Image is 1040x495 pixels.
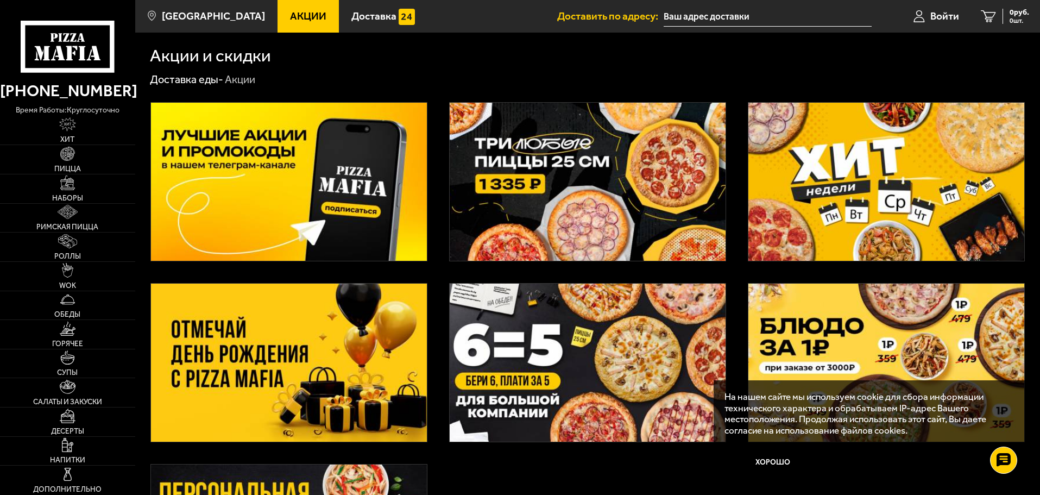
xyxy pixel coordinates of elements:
[664,7,872,27] input: Ваш адрес доставки
[1010,17,1029,24] span: 0 шт.
[54,165,81,173] span: Пицца
[52,195,83,202] span: Наборы
[33,486,102,493] span: Дополнительно
[36,223,98,231] span: Римская пицца
[1010,9,1029,16] span: 0 руб.
[54,253,81,260] span: Роллы
[54,311,80,318] span: Обеды
[225,73,255,87] div: Акции
[33,398,102,406] span: Салаты и закуски
[52,340,83,348] span: Горячее
[557,11,664,21] span: Доставить по адресу:
[724,447,822,479] button: Хорошо
[162,11,265,21] span: [GEOGRAPHIC_DATA]
[59,282,76,290] span: WOK
[399,9,415,25] img: 15daf4d41897b9f0e9f617042186c801.svg
[150,47,271,65] h1: Акции и скидки
[724,391,1009,436] p: На нашем сайте мы используем cookie для сбора информации технического характера и обрабатываем IP...
[51,428,84,435] span: Десерты
[50,456,85,464] span: Напитки
[930,11,959,21] span: Войти
[57,369,78,377] span: Супы
[290,11,326,21] span: Акции
[60,136,74,143] span: Хит
[150,73,223,86] a: Доставка еды-
[351,11,396,21] span: Доставка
